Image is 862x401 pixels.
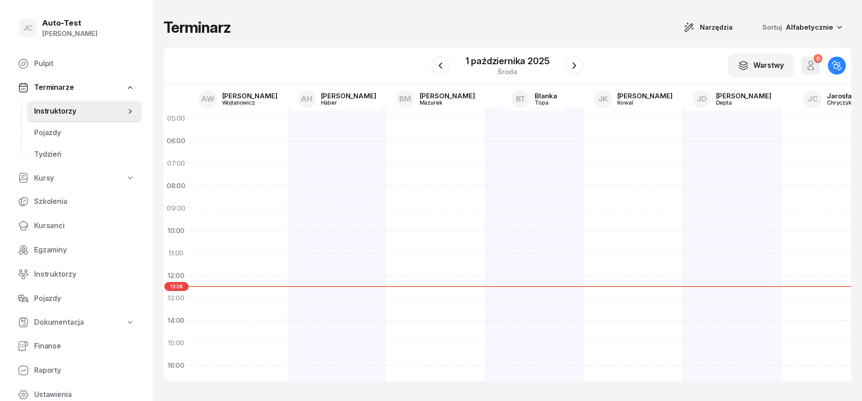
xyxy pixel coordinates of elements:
button: 0 [802,57,820,75]
a: Instruktorzy [11,264,142,285]
span: Tydzień [34,149,135,160]
span: JC [808,95,818,103]
a: BM[PERSON_NAME]Mazurek [389,88,482,111]
div: 14:00 [163,309,189,332]
span: JD [697,95,707,103]
div: 16:00 [163,354,189,377]
div: 13:00 [163,287,189,309]
a: Dokumentacja [11,312,142,333]
a: Pojazdy [11,288,142,309]
div: 15:00 [163,332,189,354]
span: Pulpit [34,58,135,70]
span: Raporty [34,365,135,376]
div: [PERSON_NAME] [617,93,673,99]
div: Chryczyk [827,100,858,106]
div: 0 [814,54,822,63]
div: [PERSON_NAME] [321,93,376,99]
div: Kowal [617,100,660,106]
a: Finanse [11,335,142,357]
span: Szkolenia [34,196,135,207]
div: Topa [535,100,557,106]
div: Jarosław [827,93,858,99]
a: Szkolenia [11,191,142,212]
span: BT [516,95,526,103]
span: Dokumentacja [34,317,84,328]
span: Kursanci [34,220,135,232]
span: AH [301,95,312,103]
div: 08:00 [163,175,189,197]
span: Instruktorzy [34,269,135,280]
div: [PERSON_NAME] [716,93,771,99]
span: BM [399,95,411,103]
span: Egzaminy [34,244,135,256]
button: Narzędzia [676,18,741,36]
span: Ustawienia [34,389,135,401]
div: 17:00 [163,377,189,399]
span: Kursy [34,172,54,184]
div: 06:00 [163,130,189,152]
span: Instruktorzy [34,106,126,117]
button: Warstwy [728,54,794,77]
div: [PERSON_NAME] [222,93,277,99]
span: Terminarze [34,82,74,93]
a: AH[PERSON_NAME]Haber [290,88,383,111]
a: Kursanci [11,215,142,237]
div: środa [466,68,550,75]
a: Instruktorzy [27,101,142,122]
span: Pojazdy [34,293,135,304]
div: Wojtanowicz [222,100,265,106]
div: 12:00 [163,264,189,287]
div: Mazurek [420,100,463,106]
div: [PERSON_NAME] [420,93,475,99]
span: Pojazdy [34,127,135,139]
a: Kursy [11,168,142,189]
button: Sortuj Alfabetycznie [752,18,851,37]
div: Auto-Test [42,19,97,27]
a: JK[PERSON_NAME]Kowal [587,88,680,111]
div: 05:00 [163,107,189,130]
div: 07:00 [163,152,189,175]
span: Sortuj [762,22,784,33]
span: JK [598,95,608,103]
a: Pulpit [11,53,142,75]
div: Blanka [535,93,557,99]
div: 11:00 [163,242,189,264]
a: JD[PERSON_NAME]Depta [686,88,778,111]
div: Haber [321,100,364,106]
a: Egzaminy [11,239,142,261]
div: Depta [716,100,759,106]
a: BTBlankaTopa [504,88,564,111]
span: AW [201,95,215,103]
div: 10:00 [163,220,189,242]
a: Terminarze [11,77,142,98]
span: Alfabetycznie [786,23,833,31]
a: AW[PERSON_NAME]Wojtanowicz [192,88,285,111]
a: Tydzień [27,144,142,165]
a: Pojazdy [27,122,142,144]
span: JC [23,24,33,32]
div: [PERSON_NAME] [42,28,97,40]
h1: Terminarz [163,19,231,35]
span: 12:28 [164,282,189,291]
span: Narzędzia [700,22,733,33]
div: 09:00 [163,197,189,220]
a: Raporty [11,360,142,381]
div: 1 października 2025 [466,57,550,66]
div: Warstwy [738,60,784,71]
span: Finanse [34,340,135,352]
